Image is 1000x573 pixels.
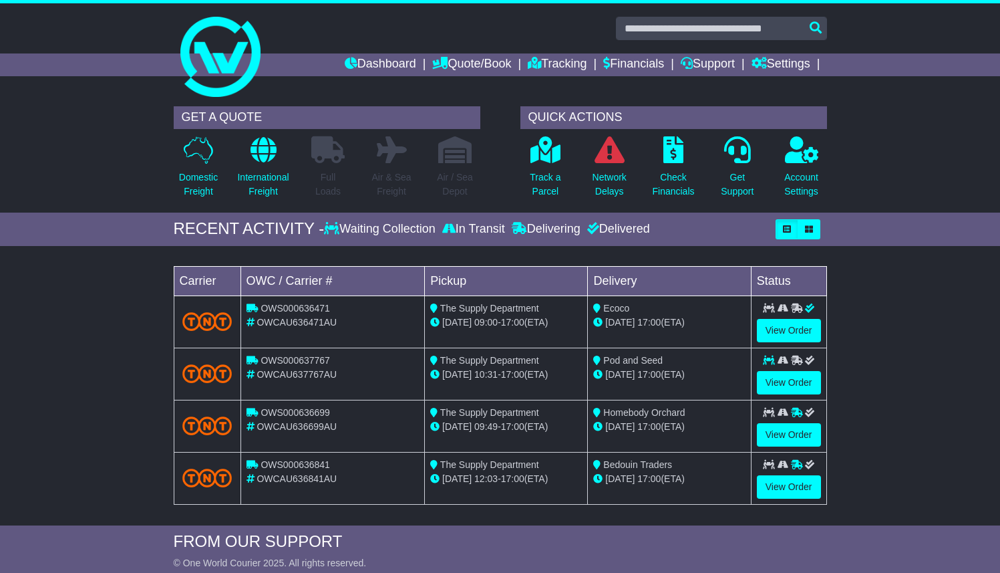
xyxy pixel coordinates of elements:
a: Quote/Book [432,53,511,76]
span: 17:00 [637,421,661,432]
a: Settings [752,53,810,76]
div: In Transit [439,222,508,237]
td: OWC / Carrier # [240,266,425,296]
div: Waiting Collection [324,222,438,237]
span: [DATE] [442,369,472,380]
span: [DATE] [442,473,472,484]
a: View Order [757,423,821,447]
span: OWCAU636699AU [257,421,337,432]
p: International Freight [237,170,289,199]
p: Network Delays [593,170,627,199]
span: 09:00 [474,317,498,328]
div: - (ETA) [430,316,582,330]
td: Status [751,266,826,296]
a: AccountSettings [784,136,819,206]
a: Tracking [528,53,587,76]
span: [DATE] [605,421,635,432]
span: [DATE] [605,369,635,380]
span: OWCAU636841AU [257,473,337,484]
span: [DATE] [605,473,635,484]
span: 17:00 [501,369,524,380]
td: Pickup [425,266,588,296]
a: CheckFinancials [651,136,695,206]
span: The Supply Department [440,303,539,314]
img: TNT_Domestic.png [182,469,232,487]
p: Air / Sea Depot [437,170,473,199]
span: The Supply Department [440,407,539,418]
a: InternationalFreight [236,136,289,206]
span: Bedouin Traders [603,459,672,470]
span: Homebody Orchard [603,407,685,418]
span: [DATE] [442,317,472,328]
td: Carrier [174,266,240,296]
p: Account Settings [784,170,818,199]
div: (ETA) [593,472,745,486]
div: (ETA) [593,368,745,382]
span: 17:00 [501,317,524,328]
p: Check Financials [652,170,694,199]
img: TNT_Domestic.png [182,417,232,435]
span: OWCAU636471AU [257,317,337,328]
div: FROM OUR SUPPORT [174,532,827,552]
span: OWCAU637767AU [257,369,337,380]
span: Pod and Seed [603,355,663,366]
p: Air & Sea Freight [371,170,411,199]
a: NetworkDelays [592,136,627,206]
div: - (ETA) [430,368,582,382]
p: Get Support [721,170,754,199]
div: (ETA) [593,420,745,434]
a: Dashboard [345,53,416,76]
div: - (ETA) [430,472,582,486]
span: Ecoco [603,303,629,314]
p: Track a Parcel [530,170,560,199]
div: GET A QUOTE [174,106,480,129]
span: [DATE] [605,317,635,328]
a: GetSupport [720,136,754,206]
a: View Order [757,319,821,342]
span: The Supply Department [440,355,539,366]
span: © One World Courier 2025. All rights reserved. [174,558,367,568]
img: TNT_Domestic.png [182,364,232,382]
span: OWS000636841 [261,459,330,470]
span: 10:31 [474,369,498,380]
span: 17:00 [637,473,661,484]
span: OWS000636471 [261,303,330,314]
div: Delivering [508,222,584,237]
span: OWS000636699 [261,407,330,418]
span: 17:00 [501,421,524,432]
a: Track aParcel [529,136,561,206]
span: OWS000637767 [261,355,330,366]
span: [DATE] [442,421,472,432]
div: - (ETA) [430,420,582,434]
a: DomesticFreight [178,136,218,206]
img: TNT_Domestic.png [182,312,232,330]
td: Delivery [588,266,751,296]
span: 12:03 [474,473,498,484]
a: Financials [603,53,664,76]
div: Delivered [584,222,650,237]
span: 17:00 [637,317,661,328]
div: (ETA) [593,316,745,330]
a: View Order [757,371,821,394]
p: Full Loads [311,170,345,199]
span: 09:49 [474,421,498,432]
a: View Order [757,475,821,499]
a: Support [681,53,735,76]
span: The Supply Department [440,459,539,470]
div: QUICK ACTIONS [520,106,827,129]
span: 17:00 [637,369,661,380]
div: RECENT ACTIVITY - [174,219,325,239]
p: Domestic Freight [179,170,218,199]
span: 17:00 [501,473,524,484]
